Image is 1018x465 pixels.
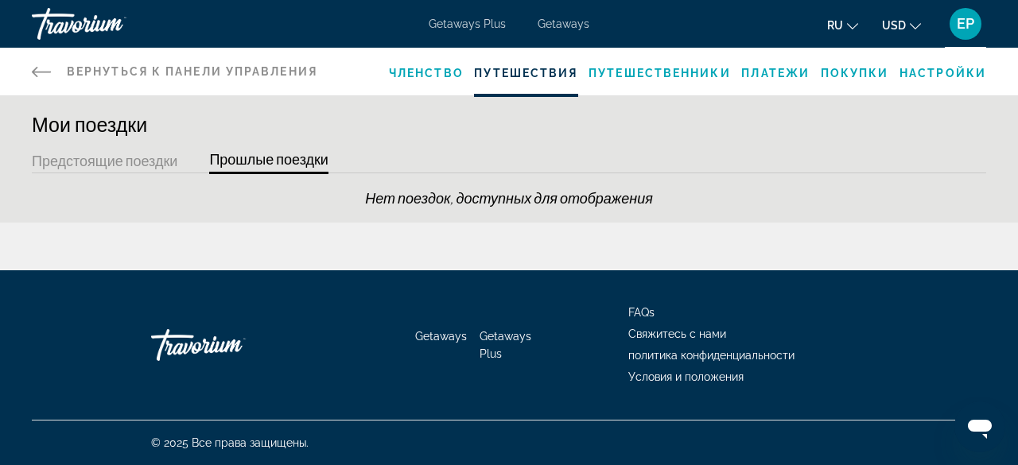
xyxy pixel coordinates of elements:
[628,306,655,319] a: FAQs
[32,48,317,95] a: Вернуться к панели управления
[882,19,906,32] span: USD
[538,17,589,30] a: Getaways
[628,327,726,340] a: Свяжитесь с нами
[957,16,974,32] span: EP
[389,67,464,79] a: Членство
[827,14,858,37] button: Change language
[32,112,986,136] h1: Мои поездки
[882,14,921,37] button: Change currency
[429,17,506,30] a: Getaways Plus
[209,149,328,174] button: Прошлые поездки
[741,67,810,79] a: Платежи
[151,436,309,449] span: © 2025 Все права защищены.
[32,149,177,174] button: Предстоящие поездки
[945,7,986,41] button: User Menu
[827,19,843,32] span: ru
[899,67,986,79] a: Настройки
[628,349,795,362] a: политика конфиденциальности
[151,321,310,369] a: Travorium
[628,370,744,383] a: Условия и положения
[821,67,889,79] a: Покупки
[415,330,467,343] a: Getaways
[32,189,986,223] div: Нет поездок, доступных для отображения
[589,67,731,79] a: Путешественники
[32,3,191,45] a: Travorium
[954,401,1005,452] iframe: Button to launch messaging window
[480,330,531,360] a: Getaways Plus
[474,67,577,79] a: Путешествия
[67,65,317,78] span: Вернуться к панели управления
